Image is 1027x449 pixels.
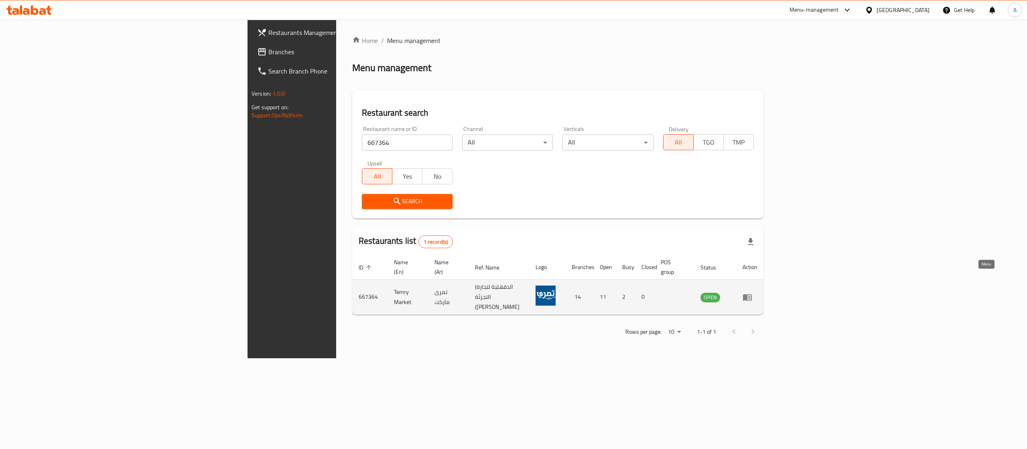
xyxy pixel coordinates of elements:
[251,23,419,42] a: Restaurants Management
[419,238,453,246] span: 1 record(s)
[251,42,419,61] a: Branches
[536,286,556,306] img: Temry Market
[394,257,418,277] span: Name (En)
[700,263,727,272] span: Status
[352,255,764,315] table: enhanced table
[665,326,684,338] div: Rows per page:
[475,263,510,272] span: Ref. Name
[565,255,593,280] th: Branches
[272,88,285,99] span: 1.0.0
[877,6,930,14] div: [GEOGRAPHIC_DATA]
[396,171,419,182] span: Yes
[359,235,453,248] h2: Restaurants list
[268,66,413,76] span: Search Branch Phone
[365,171,389,182] span: All
[625,327,662,337] p: Rows per page:
[593,280,616,315] td: 11
[593,255,616,280] th: Open
[418,235,453,248] div: Total records count
[367,160,382,166] label: Upsell
[252,110,302,120] a: Support.OpsPlatform
[661,257,684,277] span: POS group
[251,61,419,81] a: Search Branch Phone
[469,280,529,315] td: (الدقهلية لتجارة التجزئة ([PERSON_NAME]
[700,293,720,302] span: OPEN
[252,102,288,112] span: Get support on:
[697,137,721,148] span: TGO
[565,280,593,315] td: 14
[635,280,654,315] td: 0
[362,135,453,151] input: Search for restaurant name or ID..
[669,126,689,132] label: Delivery
[462,135,553,151] div: All
[422,168,453,184] button: No
[529,255,565,280] th: Logo
[562,135,653,151] div: All
[252,88,271,99] span: Version:
[741,232,760,251] div: Export file
[697,327,716,337] p: 1-1 of 1
[359,263,374,272] span: ID
[1013,6,1017,14] span: A
[616,280,635,315] td: 2
[352,36,763,45] nav: breadcrumb
[362,107,754,119] h2: Restaurant search
[790,5,839,15] div: Menu-management
[368,196,446,206] span: Search
[428,280,469,315] td: تمرى ماركت
[362,194,453,209] button: Search
[268,28,413,37] span: Restaurants Management
[434,257,459,277] span: Name (Ar)
[723,134,754,150] button: TMP
[727,137,751,148] span: TMP
[667,137,690,148] span: All
[736,255,764,280] th: Action
[268,47,413,57] span: Branches
[392,168,422,184] button: Yes
[663,134,694,150] button: All
[635,255,654,280] th: Closed
[693,134,724,150] button: TGO
[616,255,635,280] th: Busy
[426,171,449,182] span: No
[362,168,392,184] button: All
